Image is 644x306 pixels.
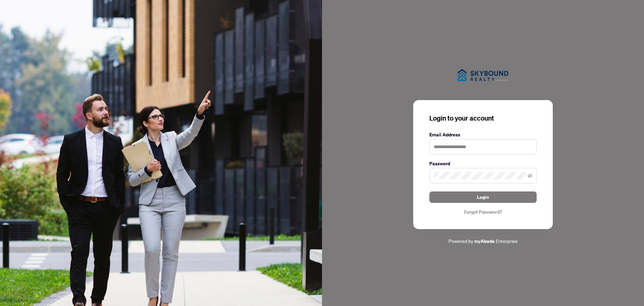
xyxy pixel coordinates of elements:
[429,208,537,216] a: Forgot Password?
[496,238,518,244] span: Enterprise
[429,114,537,123] h3: Login to your account
[429,131,537,138] label: Email Address
[474,237,495,245] a: myAbode
[429,160,537,167] label: Password
[477,192,489,203] span: Login
[449,61,517,89] img: ma-logo
[528,173,532,178] span: eye-invisible
[448,238,473,244] span: Powered by
[429,191,537,203] button: Login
